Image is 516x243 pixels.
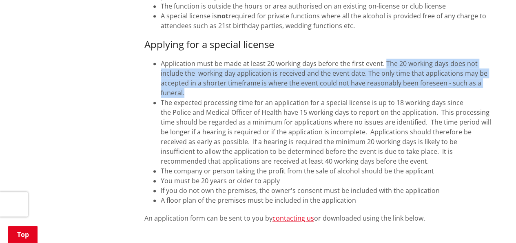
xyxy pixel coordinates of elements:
h3: Applying for a special license [144,39,492,50]
li: If you do not own the premises, the owner's consent must be included with the application [161,186,492,195]
iframe: Messenger Launcher [478,209,508,238]
li: You must be 20 years or older to apply [161,176,492,186]
li: Application must be made at least 20 working days before the first event. The 20 working days doe... [161,59,492,98]
li: The function is outside the hours or area authorised on an existing on-license or club license [161,1,492,11]
p: An application form can be sent to you by or downloaded using the link below. [144,213,492,223]
strong: not [217,11,228,20]
li: The company or person taking the profit from the sale of alcohol should be the applicant [161,166,492,176]
li: A special license is required for private functions where all the alcohol is provided free of any... [161,11,492,31]
li: The expected processing time for an application for a special license is up to 18 working days si... [161,98,492,166]
li: A floor plan of the premises must be included in the application [161,195,492,205]
a: contacting us [272,214,314,223]
a: Top [8,226,38,243]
